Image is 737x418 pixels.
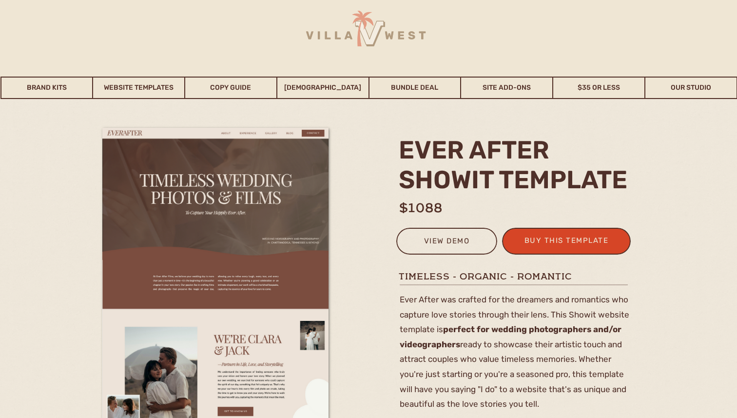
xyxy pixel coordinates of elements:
[277,77,368,99] a: [DEMOGRAPHIC_DATA]
[1,77,93,99] a: Brand Kits
[93,77,184,99] a: Website Templates
[369,77,461,99] a: Bundle Deal
[461,77,552,99] a: Site Add-Ons
[645,77,737,99] a: Our Studio
[399,270,631,282] h1: timeless - organic - romantic
[185,77,276,99] a: Copy Guide
[553,77,644,99] a: $35 or Less
[399,135,634,194] h2: ever after Showit template
[399,199,478,211] h1: $1088
[519,234,614,250] a: buy this template
[400,292,632,414] p: Ever After was crafted for the dreamers and romantics who capture love stories through their lens...
[400,324,621,349] b: perfect for wedding photographers and/or videographers
[403,235,491,251] a: view demo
